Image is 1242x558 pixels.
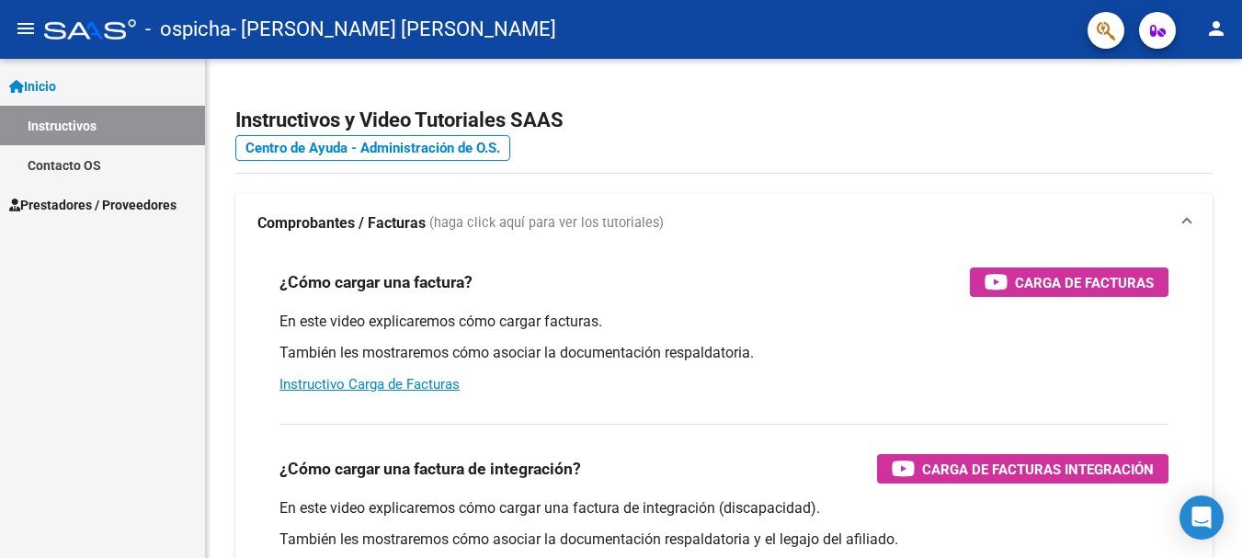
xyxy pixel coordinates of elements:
[9,195,177,215] span: Prestadores / Proveedores
[1205,17,1227,40] mat-icon: person
[235,194,1213,253] mat-expansion-panel-header: Comprobantes / Facturas (haga click aquí para ver los tutoriales)
[257,213,426,233] strong: Comprobantes / Facturas
[145,9,231,50] span: - ospicha
[922,458,1154,481] span: Carga de Facturas Integración
[429,213,664,233] span: (haga click aquí para ver los tutoriales)
[1179,495,1224,540] div: Open Intercom Messenger
[279,343,1168,363] p: También les mostraremos cómo asociar la documentación respaldatoria.
[231,9,556,50] span: - [PERSON_NAME] [PERSON_NAME]
[877,454,1168,484] button: Carga de Facturas Integración
[279,269,473,295] h3: ¿Cómo cargar una factura?
[279,498,1168,518] p: En este video explicaremos cómo cargar una factura de integración (discapacidad).
[279,312,1168,332] p: En este video explicaremos cómo cargar facturas.
[970,268,1168,297] button: Carga de Facturas
[9,76,56,97] span: Inicio
[279,530,1168,550] p: También les mostraremos cómo asociar la documentación respaldatoria y el legajo del afiliado.
[235,103,1213,138] h2: Instructivos y Video Tutoriales SAAS
[235,135,510,161] a: Centro de Ayuda - Administración de O.S.
[1015,271,1154,294] span: Carga de Facturas
[15,17,37,40] mat-icon: menu
[279,376,460,393] a: Instructivo Carga de Facturas
[279,456,581,482] h3: ¿Cómo cargar una factura de integración?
